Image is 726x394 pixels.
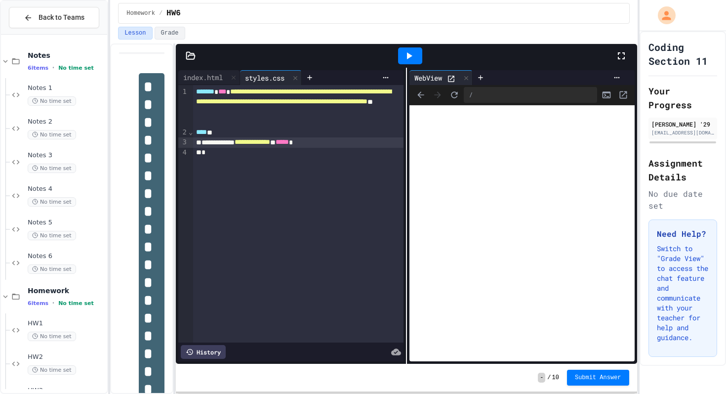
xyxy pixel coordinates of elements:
span: Notes 3 [28,151,105,160]
span: / [159,9,162,17]
span: No time set [58,300,94,306]
div: / [464,87,597,103]
div: index.html [178,70,240,85]
h2: Assignment Details [648,156,717,184]
div: styles.css [240,70,302,85]
span: Notes 6 [28,252,105,261]
span: Notes 4 [28,185,105,193]
button: Open in new tab [616,88,631,102]
span: HW2 [28,353,105,361]
span: 10 [552,374,559,382]
span: Notes 5 [28,219,105,227]
div: [PERSON_NAME] '29 [651,120,714,129]
div: WebView [409,70,473,85]
span: No time set [28,96,76,106]
span: No time set [28,197,76,207]
span: Submit Answer [575,374,621,382]
div: 4 [178,148,188,158]
span: No time set [28,365,76,375]
div: No due date set [648,188,717,212]
span: • [52,299,54,307]
p: Switch to "Grade View" to access the chat feature and communicate with your teacher for help and ... [657,244,709,343]
span: Forward [430,88,445,102]
span: Back to Teams [39,12,84,23]
span: No time set [28,231,76,240]
div: History [181,345,226,359]
span: Homework [28,286,105,295]
span: 6 items [28,65,48,71]
div: styles.css [240,73,289,83]
div: 3 [178,137,188,147]
span: 6 items [28,300,48,306]
button: Back to Teams [9,7,99,28]
h3: Need Help? [657,228,709,240]
h2: Your Progress [648,84,717,112]
button: Console [599,88,614,102]
button: Lesson [118,27,152,40]
button: Submit Answer [567,370,629,386]
span: Fold line [188,128,193,136]
span: HW6 [166,7,181,19]
div: [EMAIL_ADDRESS][DOMAIN_NAME] [651,129,714,136]
span: Notes 2 [28,118,105,126]
span: No time set [28,332,76,341]
span: Notes 1 [28,84,105,92]
div: 2 [178,128,188,137]
div: WebView [409,73,447,83]
span: / [547,374,551,382]
span: HW1 [28,319,105,328]
span: No time set [28,264,76,274]
div: 1 [178,87,188,128]
span: • [52,64,54,72]
div: My Account [647,4,678,27]
span: No time set [58,65,94,71]
button: Grade [155,27,185,40]
span: Back [413,88,428,102]
span: No time set [28,164,76,173]
span: Notes [28,51,105,60]
span: - [538,373,545,383]
iframe: Web Preview [409,105,635,362]
span: Homework [126,9,155,17]
div: index.html [178,72,228,83]
button: Refresh [447,88,462,102]
h1: Coding Section 11 [648,40,717,68]
span: No time set [28,130,76,139]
